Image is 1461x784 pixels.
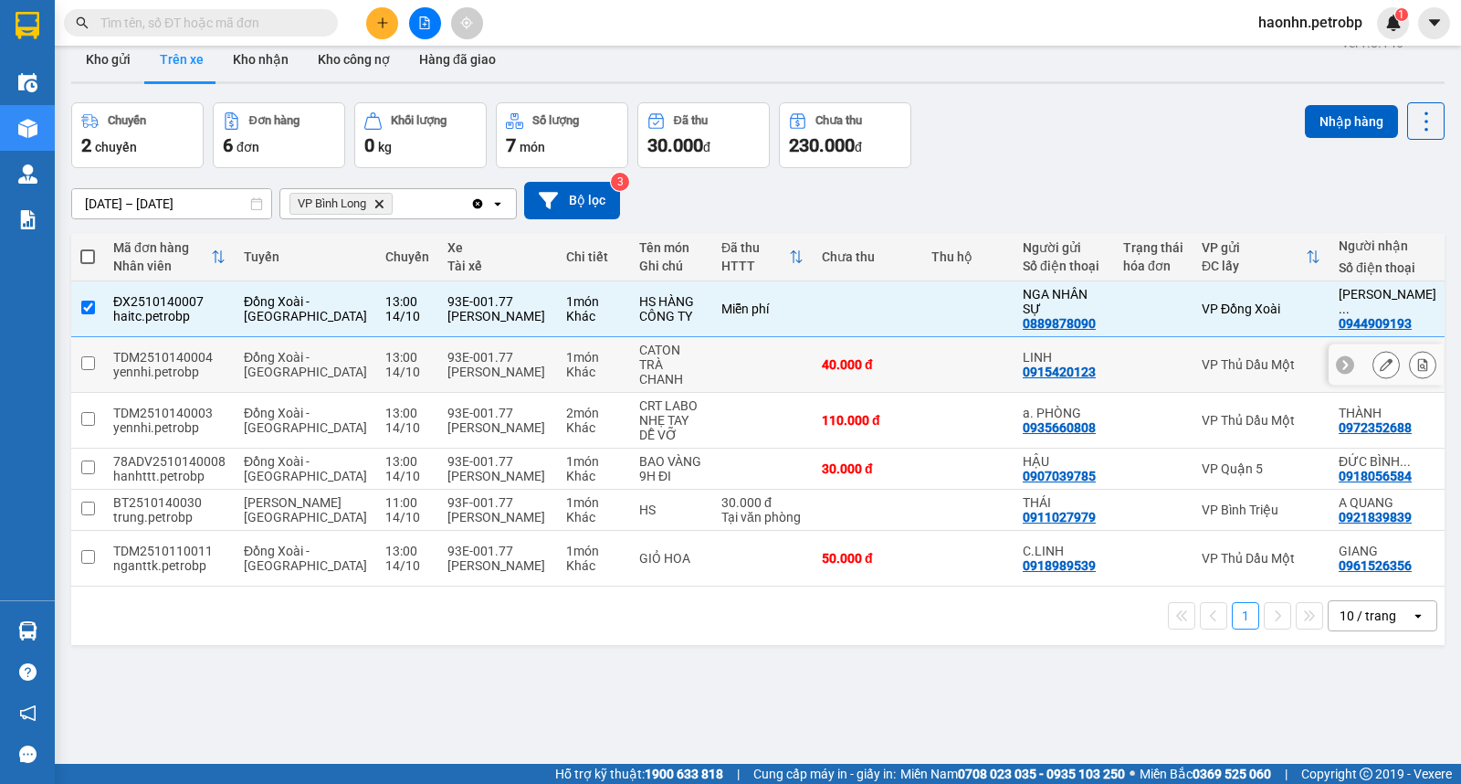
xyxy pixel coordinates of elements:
[1339,544,1436,558] div: GIANG
[244,406,367,435] span: Đồng Xoài - [GEOGRAPHIC_DATA]
[18,119,37,138] img: warehouse-icon
[566,420,621,435] div: Khác
[113,350,226,365] div: TDM2510140004
[354,102,487,168] button: Khối lượng0kg
[113,469,226,483] div: hanhttt.petrobp
[855,140,862,154] span: đ
[244,294,367,323] span: Đồng Xoài - [GEOGRAPHIC_DATA]
[385,420,429,435] div: 14/10
[447,259,548,273] div: Tài xế
[1023,365,1096,379] div: 0915420123
[447,495,548,510] div: 93F-001.77
[113,406,226,420] div: TDM2510140003
[611,173,629,191] sup: 3
[900,764,1125,784] span: Miền Nam
[385,454,429,469] div: 13:00
[113,510,226,524] div: trung.petrobp
[447,365,548,379] div: [PERSON_NAME]
[822,413,913,428] div: 110.000 đ
[721,510,804,524] div: Tại văn phòng
[1023,259,1105,273] div: Số điện thoại
[1023,350,1105,365] div: LINH
[1123,240,1183,255] div: Trạng thái
[373,198,384,209] svg: Delete
[1023,240,1105,255] div: Người gửi
[385,294,429,309] div: 13:00
[815,114,862,127] div: Chưa thu
[566,454,621,469] div: 1 món
[447,294,548,309] div: 93E-001.77
[931,249,1004,264] div: Thu hộ
[1202,240,1306,255] div: VP gửi
[1339,495,1436,510] div: A QUANG
[496,102,628,168] button: Số lượng7món
[566,309,621,323] div: Khác
[1023,287,1105,316] div: NGA NHÂN SỰ
[639,469,703,483] div: 9H ĐI
[674,114,708,127] div: Đã thu
[447,420,548,435] div: [PERSON_NAME]
[113,294,226,309] div: ĐX2510140007
[385,249,429,264] div: Chuyến
[753,764,896,784] span: Cung cấp máy in - giấy in:
[18,210,37,229] img: solution-icon
[1202,503,1320,517] div: VP Bình Triệu
[1023,495,1105,510] div: THÁI
[244,350,367,379] span: Đồng Xoài - [GEOGRAPHIC_DATA]
[566,249,621,264] div: Chi tiết
[451,7,483,39] button: aim
[1339,316,1412,331] div: 0944909193
[1023,510,1096,524] div: 0911027979
[385,558,429,573] div: 14/10
[1244,11,1377,34] span: haonhn.petrobp
[391,114,447,127] div: Khối lượng
[1339,420,1412,435] div: 0972352688
[113,259,211,273] div: Nhân viên
[385,495,429,510] div: 11:00
[223,134,233,156] span: 6
[721,259,789,273] div: HTTT
[712,233,813,281] th: Toggle SortBy
[703,140,710,154] span: đ
[1023,454,1105,469] div: HẬU
[645,767,723,781] strong: 1900 633 818
[1023,316,1096,331] div: 0889878090
[1418,7,1450,39] button: caret-down
[218,37,303,81] button: Kho nhận
[639,503,703,517] div: HS
[1426,15,1443,31] span: caret-down
[376,16,389,29] span: plus
[72,189,271,218] input: Select a date range.
[532,114,579,127] div: Số lượng
[385,544,429,558] div: 13:00
[470,196,485,211] svg: Clear all
[1023,420,1096,435] div: 0935660808
[1339,238,1436,253] div: Người nhận
[1339,454,1436,469] div: ĐỨC BÌNH LONG
[1130,770,1135,778] span: ⚪️
[1202,413,1320,428] div: VP Thủ Dầu Một
[566,350,621,365] div: 1 món
[447,309,548,323] div: [PERSON_NAME]
[1305,105,1398,138] button: Nhập hàng
[76,16,89,29] span: search
[1385,15,1402,31] img: icon-new-feature
[447,558,548,573] div: [PERSON_NAME]
[385,406,429,420] div: 13:00
[789,134,855,156] span: 230.000
[1202,259,1306,273] div: ĐC lấy
[113,544,226,558] div: TDM2510110011
[244,454,367,483] span: Đồng Xoài - [GEOGRAPHIC_DATA]
[1339,406,1436,420] div: THÀNH
[104,233,235,281] th: Toggle SortBy
[1339,558,1412,573] div: 0961526356
[244,544,367,573] span: Đồng Xoài - [GEOGRAPHIC_DATA]
[145,37,218,81] button: Trên xe
[1360,768,1372,780] span: copyright
[566,558,621,573] div: Khác
[1339,469,1412,483] div: 0918056584
[71,102,204,168] button: Chuyến2chuyến
[566,495,621,510] div: 1 món
[364,134,374,156] span: 0
[385,309,429,323] div: 14/10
